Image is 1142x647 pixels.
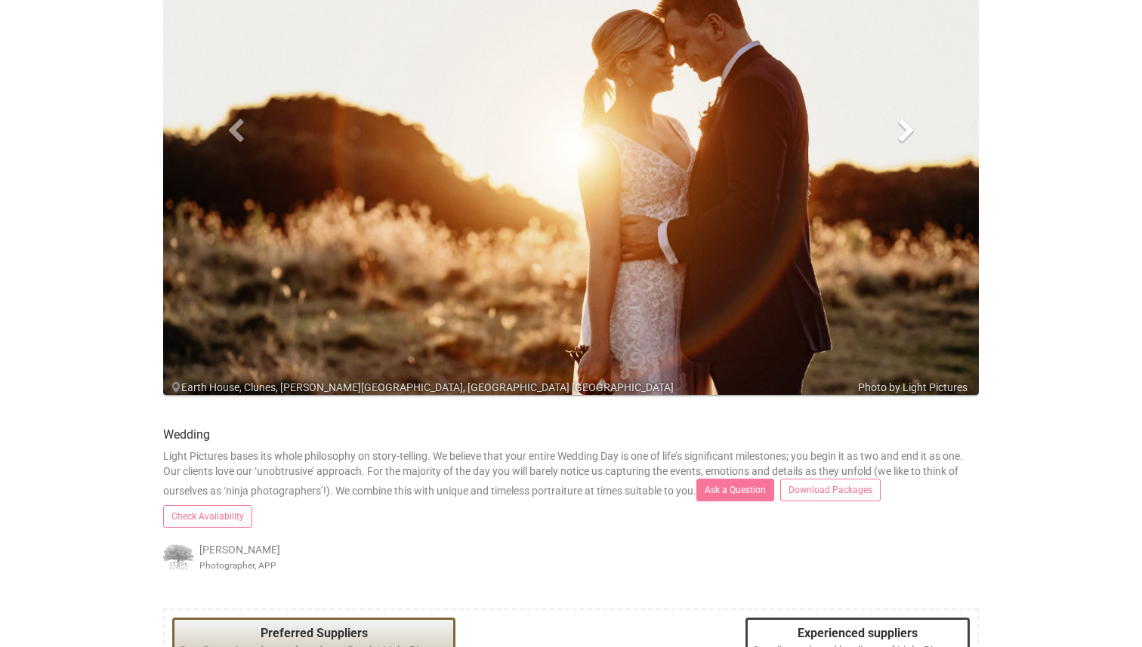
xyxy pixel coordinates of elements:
[780,479,881,501] a: Download Packages
[753,625,962,642] legend: Experienced suppliers
[180,625,448,642] legend: Preferred Suppliers
[199,560,276,571] small: Photographer, APP
[171,380,986,395] div: Earth House, Clunes, [PERSON_NAME][GEOGRAPHIC_DATA], [GEOGRAPHIC_DATA] [GEOGRAPHIC_DATA]
[163,542,193,572] img: open-uri20180824-4-5j3lgt
[163,542,435,572] div: [PERSON_NAME]
[163,428,979,442] h4: Wedding
[163,505,252,528] a: Check Availability
[696,479,774,501] a: Ask a Question
[152,410,990,588] div: Light Pictures bases its whole philosophy on story-telling. We believe that your entire Wedding D...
